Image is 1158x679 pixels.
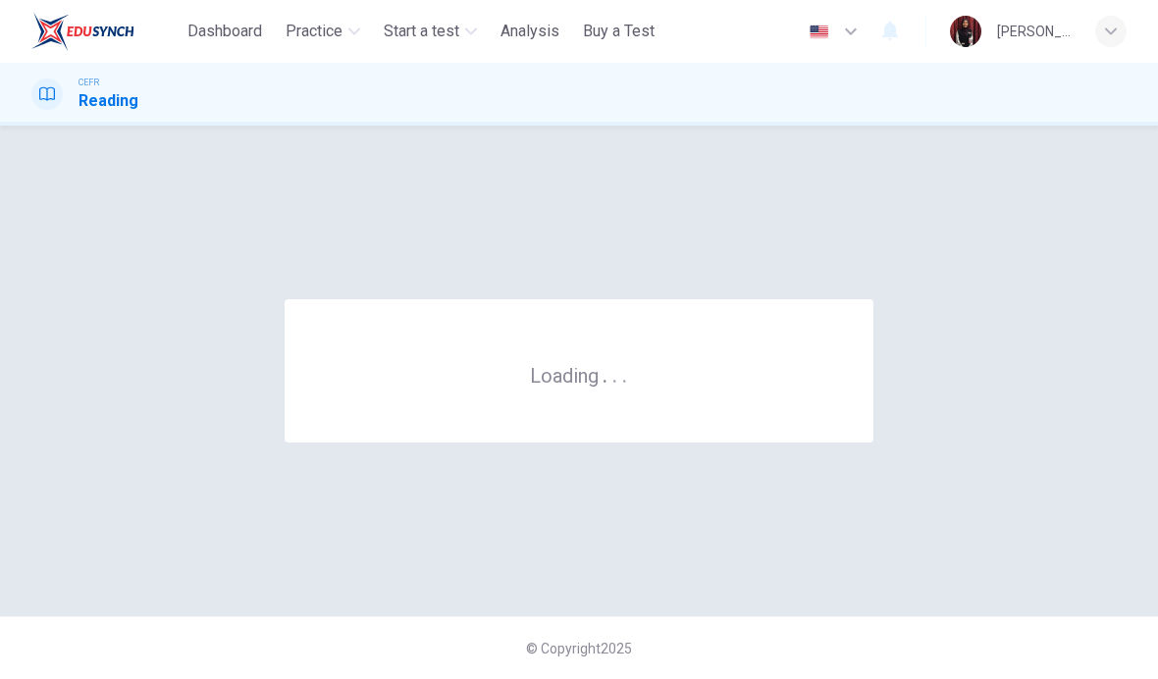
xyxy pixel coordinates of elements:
[583,20,655,43] span: Buy a Test
[79,89,138,113] h1: Reading
[621,357,628,390] h6: .
[997,20,1072,43] div: [PERSON_NAME]
[286,20,342,43] span: Practice
[31,12,134,51] img: ELTC logo
[31,12,180,51] a: ELTC logo
[278,14,368,49] button: Practice
[1091,612,1138,659] iframe: Intercom live chat
[611,357,618,390] h6: .
[79,76,99,89] span: CEFR
[575,14,662,49] button: Buy a Test
[376,14,485,49] button: Start a test
[493,14,567,49] button: Analysis
[807,25,831,39] img: en
[530,362,628,388] h6: Loading
[500,20,559,43] span: Analysis
[180,14,270,49] button: Dashboard
[950,16,981,47] img: Profile picture
[602,357,608,390] h6: .
[384,20,459,43] span: Start a test
[187,20,262,43] span: Dashboard
[526,641,632,656] span: © Copyright 2025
